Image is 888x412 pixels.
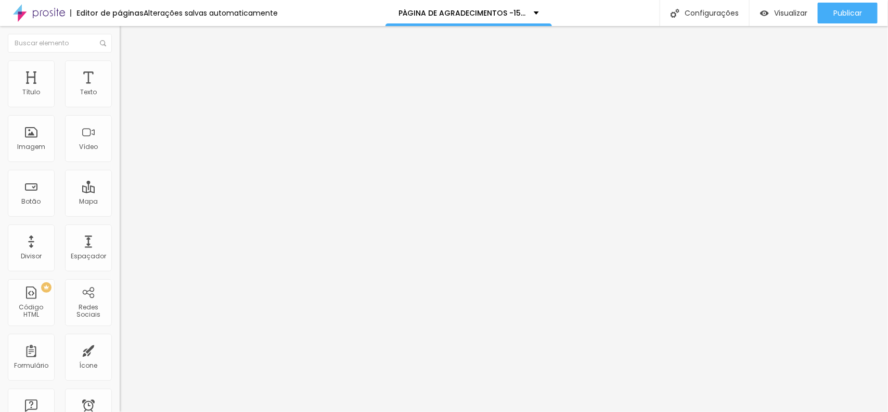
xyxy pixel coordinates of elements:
font: Redes Sociais [76,303,100,319]
font: Formulário [14,361,48,370]
font: Ícone [80,361,98,370]
font: Alterações salvas automaticamente [144,8,278,18]
input: Buscar elemento [8,34,112,53]
font: Texto [80,88,97,96]
font: Vídeo [79,142,98,151]
font: Editor de páginas [76,8,144,18]
font: Código HTML [19,303,44,319]
img: view-1.svg [760,9,769,18]
button: Visualizar [750,3,818,23]
font: Título [22,88,40,96]
font: PÁGINA DE AGRADECIMENTOS -15 ANOS [398,8,544,18]
font: Botão [22,197,41,206]
font: Espaçador [71,252,106,260]
img: Ícone [671,9,679,18]
font: Visualizar [774,8,807,18]
iframe: Editor [120,26,888,412]
font: Publicar [833,8,862,18]
button: Publicar [818,3,878,23]
font: Configurações [685,8,739,18]
font: Mapa [79,197,98,206]
font: Divisor [21,252,42,260]
img: Ícone [100,40,106,46]
font: Imagem [17,142,45,151]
